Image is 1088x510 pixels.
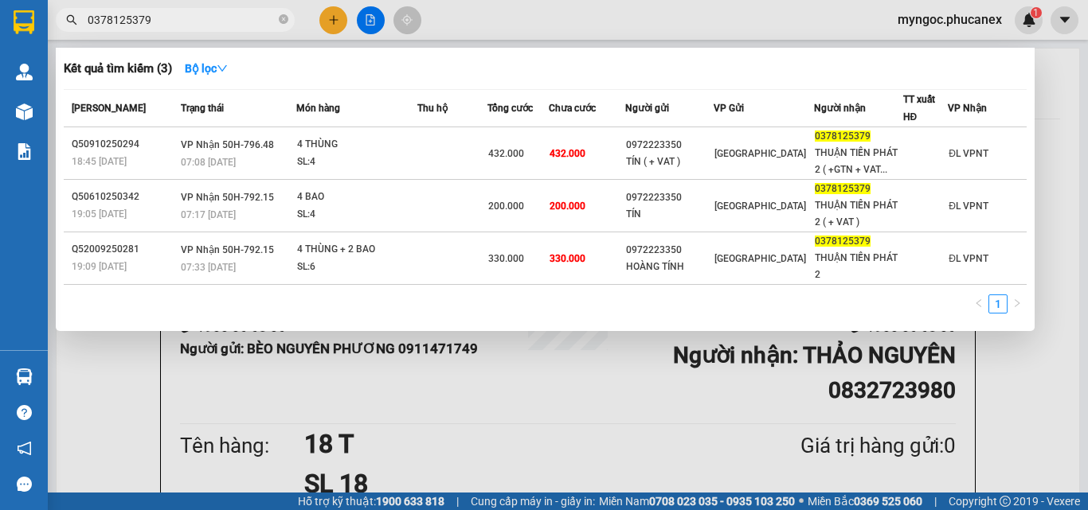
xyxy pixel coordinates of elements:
span: Thu hộ [417,103,448,114]
span: left [974,298,984,308]
div: SL: 4 [297,206,417,224]
span: Tổng cước [487,103,533,114]
li: Next Page [1008,294,1027,313]
img: warehouse-icon [16,368,33,385]
span: 330.000 [550,253,585,264]
span: ĐL VPNT [949,148,988,159]
span: 19:09 [DATE] [72,261,127,272]
span: ĐL VPNT [949,200,988,212]
button: Bộ lọcdown [172,56,241,81]
span: 07:08 [DATE] [181,157,236,168]
strong: Bộ lọc [185,62,228,75]
div: 0972223350 [626,137,713,154]
span: 200.000 [488,200,524,212]
span: Người nhận [814,103,866,114]
span: [PERSON_NAME] [72,103,146,114]
div: TÍN ( + VAT ) [626,154,713,170]
img: warehouse-icon [16,103,33,120]
span: question-circle [17,405,32,420]
div: THUẬN TIẾN PHÁT 2 ( + VAT ) [815,197,902,231]
div: TÍN [626,206,713,223]
div: Q50910250294 [72,136,176,153]
span: 07:33 [DATE] [181,262,236,273]
span: right [1012,298,1022,308]
span: down [217,63,228,74]
li: Previous Page [969,294,988,313]
span: TT xuất HĐ [903,94,935,123]
span: 432.000 [488,148,524,159]
span: Người gửi [625,103,669,114]
span: 19:05 [DATE] [72,208,127,220]
span: 330.000 [488,253,524,264]
span: VP Gửi [714,103,744,114]
div: Q50610250342 [72,189,176,205]
span: message [17,477,32,492]
span: [GEOGRAPHIC_DATA] [714,200,806,212]
h3: Kết quả tìm kiếm ( 3 ) [64,60,172,77]
span: [GEOGRAPHIC_DATA] [714,253,806,264]
span: 0378125379 [815,130,871,142]
img: logo-vxr [14,10,34,34]
span: Trạng thái [181,103,224,114]
span: notification [17,441,32,456]
input: Tìm tên, số ĐT hoặc mã đơn [88,11,276,29]
span: ĐL VPNT [949,253,988,264]
div: SL: 6 [297,259,417,276]
div: SL: 4 [297,154,417,171]
span: 0378125379 [815,236,871,247]
span: 200.000 [550,200,585,212]
div: HOÀNG TÍNH [626,259,713,275]
span: 07:17 [DATE] [181,209,236,220]
button: right [1008,294,1027,313]
img: warehouse-icon [16,64,33,80]
div: THUẬN TIẾN PHÁT 2 [815,250,902,283]
div: 0972223350 [626,189,713,206]
div: 4 THÙNG [297,136,417,154]
div: 4 THÙNG + 2 BAO [297,241,417,259]
img: solution-icon [16,143,33,160]
span: close-circle [279,14,288,24]
span: Chưa cước [549,103,596,114]
a: 1 [989,295,1007,313]
span: 18:45 [DATE] [72,156,127,167]
div: 0972223350 [626,242,713,259]
span: [GEOGRAPHIC_DATA] [714,148,806,159]
div: Q52009250281 [72,241,176,258]
div: 4 BAO [297,189,417,206]
span: close-circle [279,13,288,28]
span: VP Nhận 50H-796.48 [181,139,274,150]
li: 1 [988,294,1008,313]
span: Món hàng [296,103,340,114]
span: 0378125379 [815,183,871,194]
span: 432.000 [550,148,585,159]
span: VP Nhận 50H-792.15 [181,192,274,203]
span: VP Nhận 50H-792.15 [181,244,274,255]
div: THUẬN TIẾN PHÁT 2 ( +GTN + VAT... [815,145,902,178]
button: left [969,294,988,313]
span: search [66,14,77,25]
span: VP Nhận [948,103,987,114]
